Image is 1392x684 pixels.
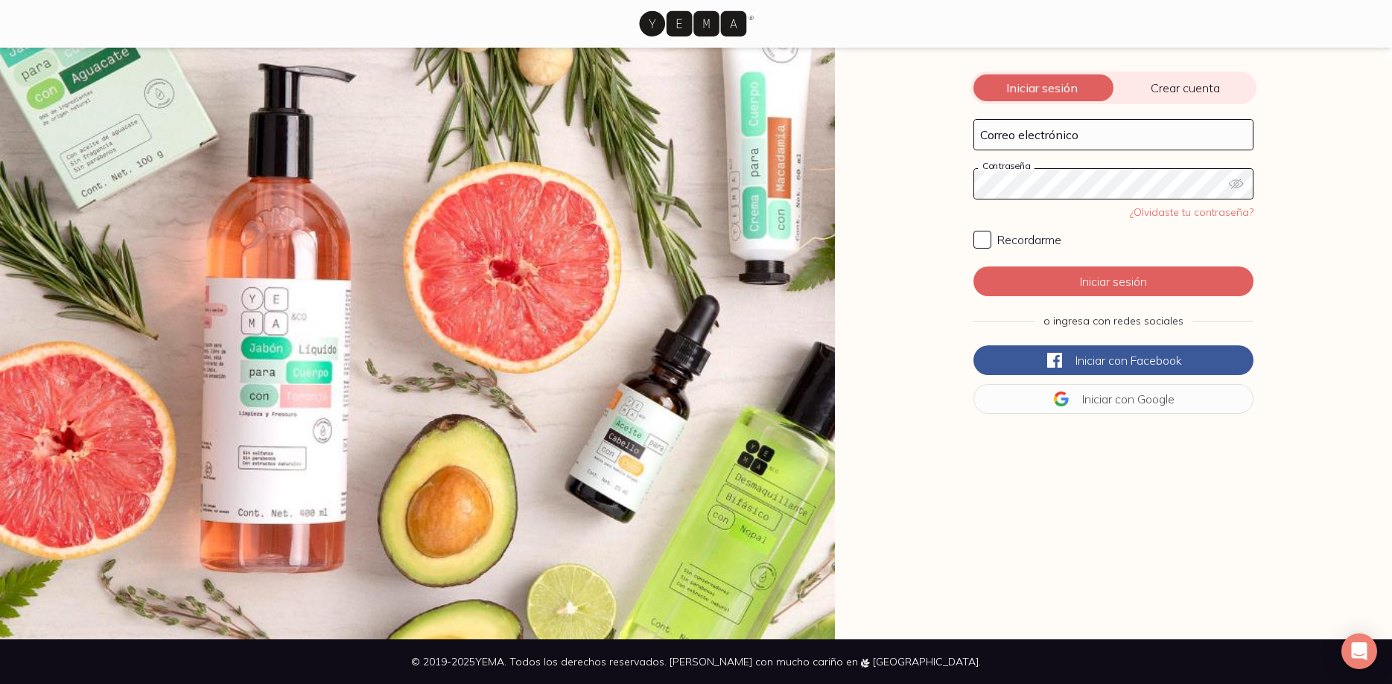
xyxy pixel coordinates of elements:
span: Recordarme [997,232,1061,247]
button: Iniciar conFacebook [973,345,1253,375]
span: Iniciar con [1082,391,1134,406]
input: Recordarme [973,231,991,249]
a: ¿Olvidaste tu contraseña? [1130,205,1253,219]
span: Crear cuenta [1113,80,1256,95]
button: Iniciar sesión [973,266,1253,296]
span: [PERSON_NAME] con mucho cariño en [GEOGRAPHIC_DATA]. [670,655,981,668]
span: o ingresa con redes sociales [1043,314,1183,327]
span: Iniciar con [1075,353,1128,368]
button: Iniciar conGoogle [973,384,1253,414]
div: Open Intercom Messenger [1341,633,1377,669]
span: Iniciar sesión [970,80,1113,95]
label: Contraseña [978,160,1035,171]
